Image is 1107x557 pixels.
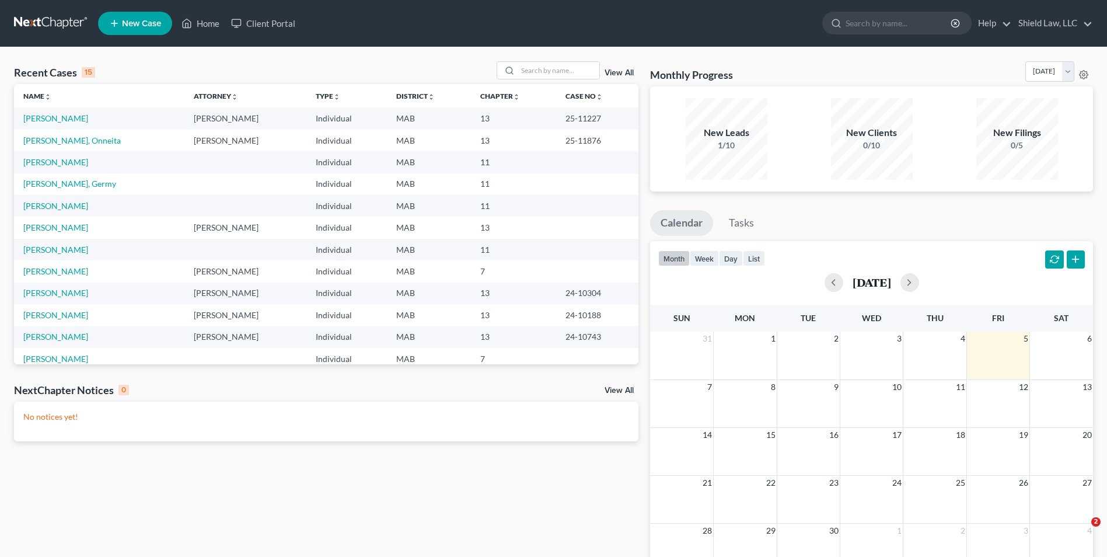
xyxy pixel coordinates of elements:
td: 13 [471,130,557,151]
div: New Clients [831,126,913,140]
span: 27 [1081,476,1093,490]
span: Sat [1054,313,1068,323]
td: 13 [471,283,557,304]
a: [PERSON_NAME] [23,266,88,276]
td: [PERSON_NAME] [184,217,307,238]
td: 13 [471,107,557,129]
span: Tue [801,313,816,323]
td: MAB [387,195,471,217]
td: 11 [471,195,557,217]
td: Individual [306,130,387,151]
button: day [719,250,743,266]
span: 17 [891,428,903,442]
a: [PERSON_NAME] [23,354,88,364]
a: Home [176,13,225,34]
span: 31 [701,332,713,346]
td: MAB [387,239,471,260]
a: Attorneyunfold_more [194,92,238,100]
a: View All [605,387,634,395]
span: 1 [770,332,777,346]
span: 4 [959,332,966,346]
button: week [690,250,719,266]
a: [PERSON_NAME] [23,245,88,255]
span: 18 [955,428,966,442]
span: 2 [833,332,840,346]
span: 15 [765,428,777,442]
span: Wed [862,313,881,323]
span: 14 [701,428,713,442]
a: Chapterunfold_more [480,92,520,100]
td: MAB [387,260,471,282]
a: [PERSON_NAME], Germy [23,179,116,189]
div: 0 [118,385,129,395]
td: MAB [387,173,471,195]
a: [PERSON_NAME] [23,222,88,232]
i: unfold_more [428,93,435,100]
span: 21 [701,476,713,490]
a: Shield Law, LLC [1012,13,1092,34]
a: [PERSON_NAME] [23,113,88,123]
span: 3 [896,332,903,346]
a: Help [972,13,1011,34]
td: [PERSON_NAME] [184,107,307,129]
input: Search by name... [846,12,952,34]
td: Individual [306,260,387,282]
span: 22 [765,476,777,490]
input: Search by name... [518,62,599,79]
span: 5 [1022,332,1029,346]
span: Fri [992,313,1004,323]
span: Sun [673,313,690,323]
span: 26 [1018,476,1029,490]
td: Individual [306,283,387,304]
td: [PERSON_NAME] [184,304,307,326]
td: 24-10188 [556,304,638,326]
span: 25 [955,476,966,490]
div: 15 [82,67,95,78]
button: list [743,250,765,266]
span: 2 [1091,517,1101,527]
td: MAB [387,326,471,348]
a: [PERSON_NAME], Onneita [23,135,121,145]
span: 12 [1018,380,1029,394]
td: 13 [471,217,557,238]
td: 24-10304 [556,283,638,304]
td: Individual [306,173,387,195]
td: 7 [471,260,557,282]
td: 11 [471,151,557,173]
i: unfold_more [44,93,51,100]
button: month [658,250,690,266]
a: Districtunfold_more [396,92,435,100]
td: Individual [306,217,387,238]
div: 0/5 [976,140,1058,151]
span: Mon [735,313,755,323]
div: NextChapter Notices [14,383,129,397]
i: unfold_more [513,93,520,100]
span: 10 [891,380,903,394]
h3: Monthly Progress [650,68,733,82]
td: 13 [471,304,557,326]
td: 7 [471,348,557,370]
td: Individual [306,195,387,217]
div: New Leads [686,126,767,140]
span: 16 [828,428,840,442]
a: [PERSON_NAME] [23,310,88,320]
td: MAB [387,130,471,151]
span: 11 [955,380,966,394]
i: unfold_more [231,93,238,100]
span: 1 [896,524,903,538]
span: Thu [927,313,944,323]
a: View All [605,69,634,77]
span: 8 [770,380,777,394]
td: Individual [306,304,387,326]
td: [PERSON_NAME] [184,130,307,151]
p: No notices yet! [23,411,629,423]
iframe: Intercom live chat [1067,517,1095,545]
td: 25-11227 [556,107,638,129]
span: 13 [1081,380,1093,394]
td: Individual [306,107,387,129]
td: MAB [387,304,471,326]
span: 28 [701,524,713,538]
span: 2 [959,524,966,538]
td: 11 [471,239,557,260]
td: Individual [306,348,387,370]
